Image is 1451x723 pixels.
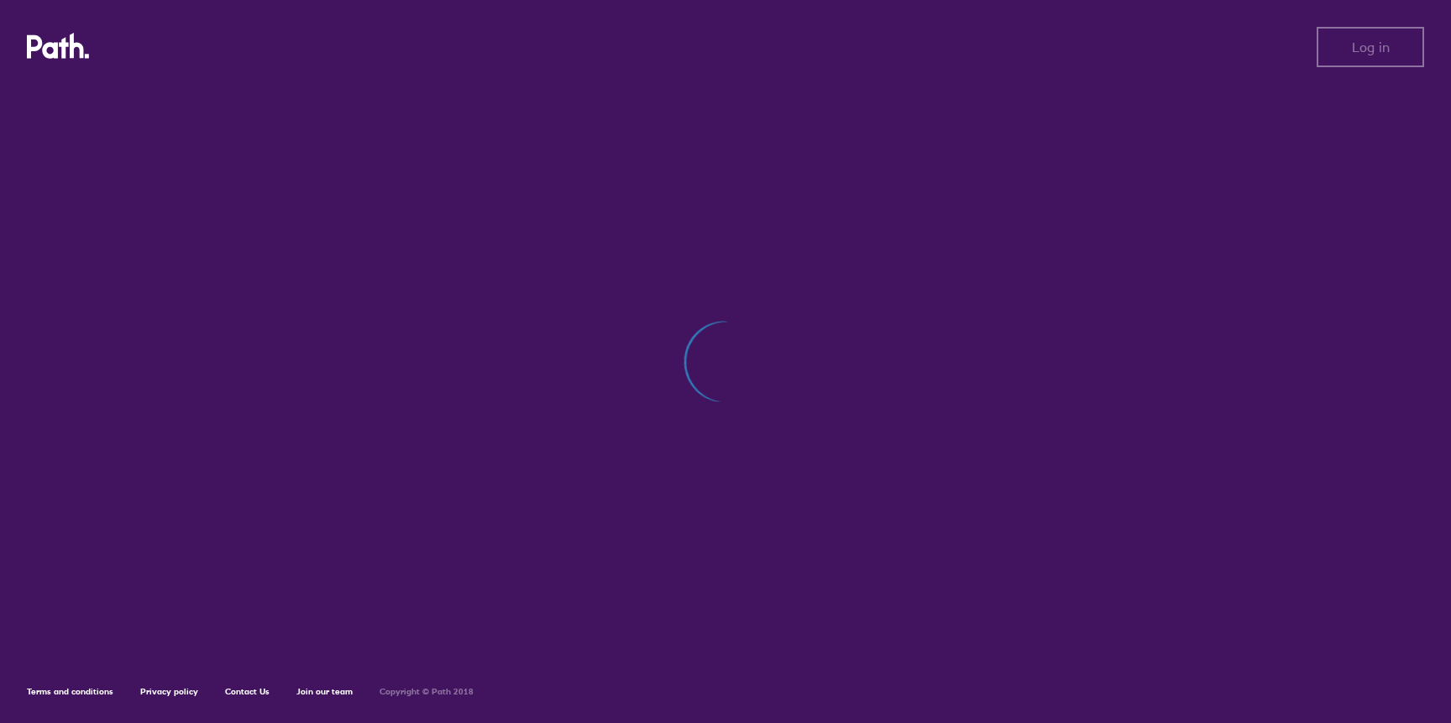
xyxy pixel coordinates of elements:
button: Log in [1317,27,1424,67]
span: Log in [1352,39,1390,55]
a: Privacy policy [140,686,198,697]
a: Join our team [296,686,353,697]
h6: Copyright © Path 2018 [380,687,474,697]
a: Terms and conditions [27,686,113,697]
a: Contact Us [225,686,270,697]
